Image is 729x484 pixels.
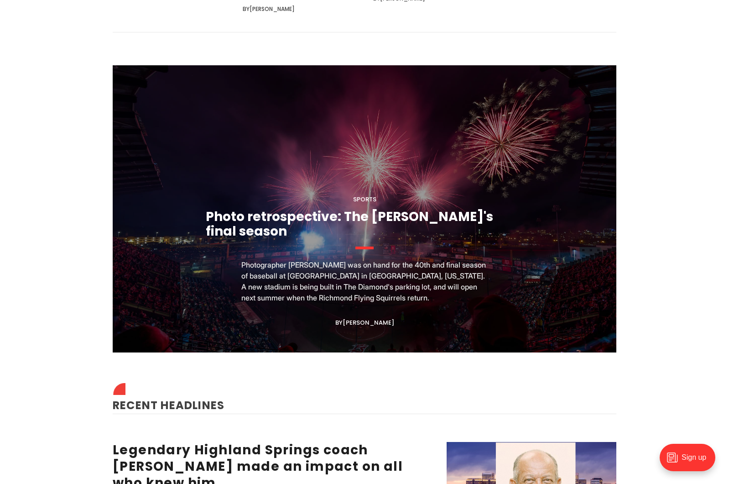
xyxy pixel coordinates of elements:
p: Photographer [PERSON_NAME] was on hand for the 40th and final season of baseball at [GEOGRAPHIC_D... [241,259,488,303]
div: By [243,4,356,15]
iframe: portal-trigger [652,439,729,484]
div: By [335,319,394,326]
a: Sports [353,195,376,204]
a: [PERSON_NAME] [250,5,295,13]
h2: Recent Headlines [113,385,616,414]
a: [PERSON_NAME] [343,318,394,327]
a: Photo retrospective: The [PERSON_NAME]'s final season [206,208,493,240]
